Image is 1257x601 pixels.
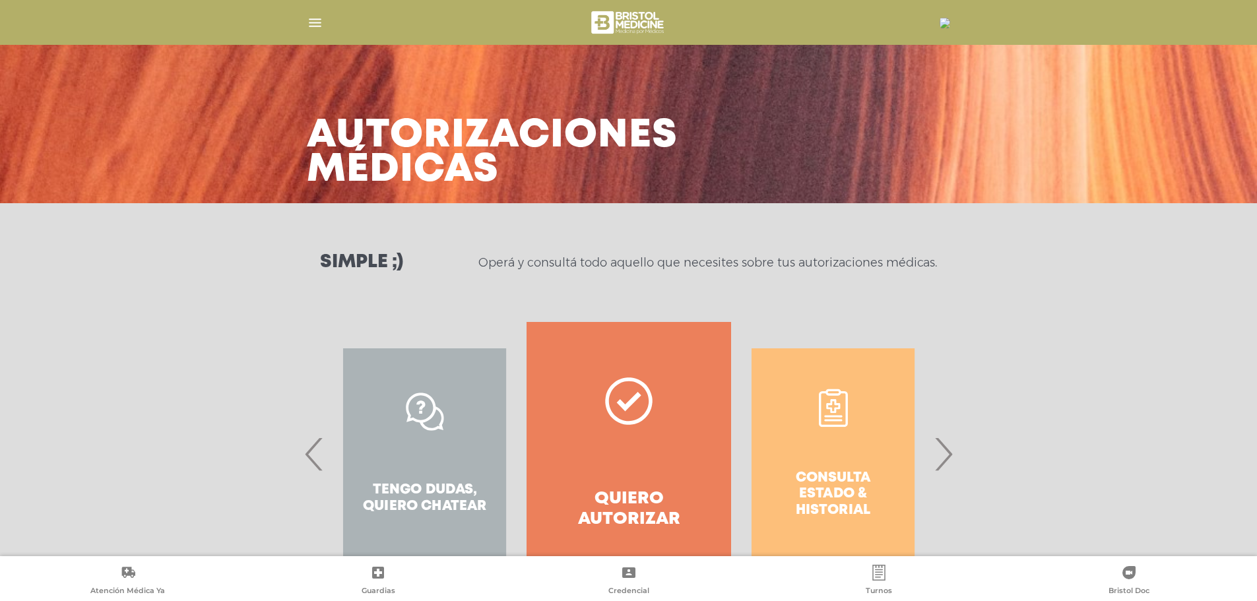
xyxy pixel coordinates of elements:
[1004,565,1254,598] a: Bristol Doc
[3,565,253,598] a: Atención Médica Ya
[90,586,165,598] span: Atención Médica Ya
[754,565,1004,598] a: Turnos
[503,565,754,598] a: Credencial
[253,565,503,598] a: Guardias
[1109,586,1149,598] span: Bristol Doc
[866,586,892,598] span: Turnos
[307,119,678,187] h3: Autorizaciones médicas
[930,418,956,490] span: Next
[307,15,323,31] img: Cober_menu-lines-white.svg
[527,322,730,586] a: Quiero autorizar
[589,7,668,38] img: bristol-medicine-blanco.png
[320,253,403,272] h3: Simple ;)
[302,418,327,490] span: Previous
[478,255,937,270] p: Operá y consultá todo aquello que necesites sobre tus autorizaciones médicas.
[550,489,707,530] h4: Quiero autorizar
[608,586,649,598] span: Credencial
[362,586,395,598] span: Guardias
[940,18,950,28] img: 16848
